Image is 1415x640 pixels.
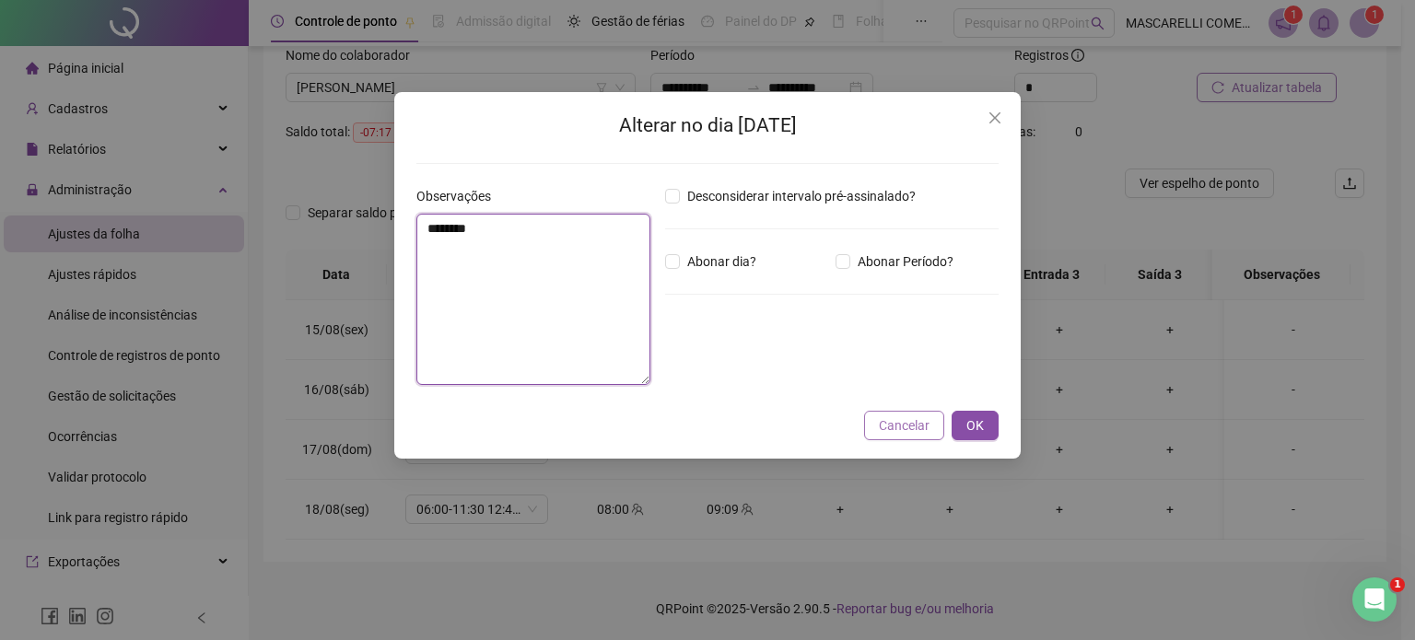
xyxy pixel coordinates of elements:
span: OK [966,415,984,436]
button: Close [980,103,1010,133]
span: close [988,111,1002,125]
h2: Alterar no dia [DATE] [416,111,999,141]
button: OK [952,411,999,440]
label: Observações [416,186,503,206]
iframe: Intercom live chat [1352,577,1397,622]
button: Cancelar [864,411,944,440]
span: Abonar dia? [680,251,764,272]
span: Cancelar [879,415,930,436]
span: 1 [1390,577,1405,592]
span: Abonar Período? [850,251,961,272]
span: Desconsiderar intervalo pré-assinalado? [680,186,923,206]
